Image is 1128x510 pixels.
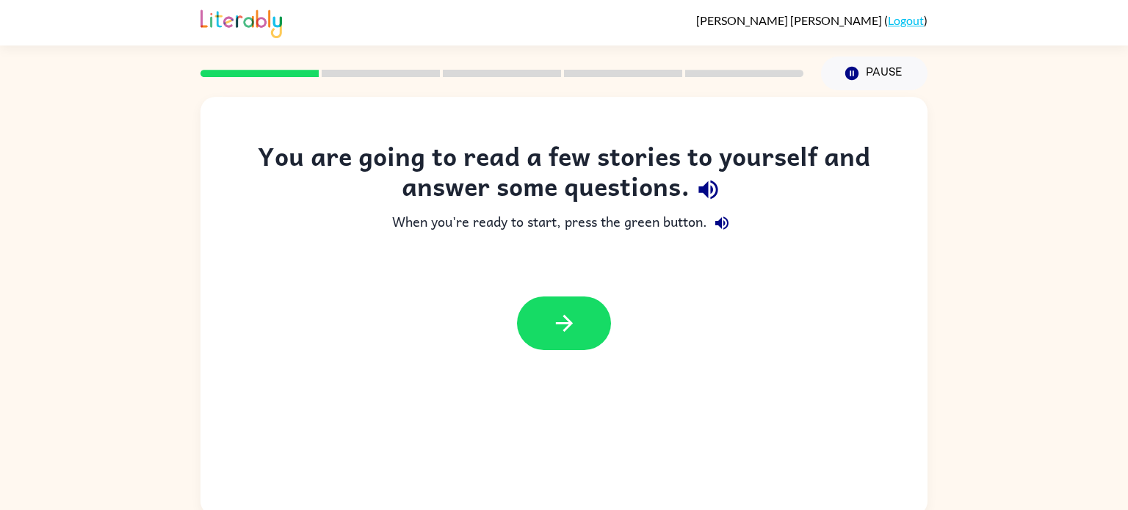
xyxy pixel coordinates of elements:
[888,13,924,27] a: Logout
[696,13,884,27] span: [PERSON_NAME] [PERSON_NAME]
[821,57,928,90] button: Pause
[230,208,898,238] div: When you're ready to start, press the green button.
[696,13,928,27] div: ( )
[230,141,898,208] div: You are going to read a few stories to yourself and answer some questions.
[200,6,282,38] img: Literably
